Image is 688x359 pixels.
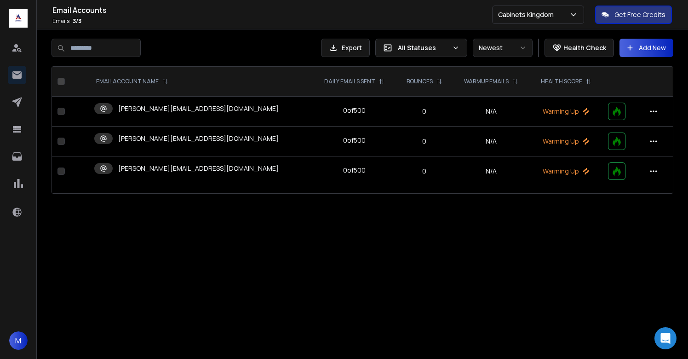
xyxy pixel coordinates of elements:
[402,167,447,176] p: 0
[407,78,433,85] p: BOUNCES
[473,39,533,57] button: Newest
[118,104,279,113] p: [PERSON_NAME][EMAIL_ADDRESS][DOMAIN_NAME]
[402,137,447,146] p: 0
[535,167,597,176] p: Warming Up
[96,78,168,85] div: EMAIL ACCOUNT NAME
[563,43,606,52] p: Health Check
[453,156,529,186] td: N/A
[545,39,614,57] button: Health Check
[9,331,28,350] button: M
[343,106,366,115] div: 0 of 500
[614,10,665,19] p: Get Free Credits
[118,164,279,173] p: [PERSON_NAME][EMAIL_ADDRESS][DOMAIN_NAME]
[654,327,677,349] div: Open Intercom Messenger
[619,39,673,57] button: Add New
[498,10,557,19] p: Cabinets Kingdom
[453,127,529,156] td: N/A
[464,78,509,85] p: WARMUP EMAILS
[453,97,529,127] td: N/A
[535,107,597,116] p: Warming Up
[343,166,366,175] div: 0 of 500
[535,137,597,146] p: Warming Up
[402,107,447,116] p: 0
[541,78,582,85] p: HEALTH SCORE
[343,136,366,145] div: 0 of 500
[52,17,492,25] p: Emails :
[398,43,448,52] p: All Statuses
[73,17,81,25] span: 3 / 3
[595,6,672,24] button: Get Free Credits
[9,9,28,28] img: logo
[321,39,370,57] button: Export
[52,5,492,16] h1: Email Accounts
[324,78,375,85] p: DAILY EMAILS SENT
[118,134,279,143] p: [PERSON_NAME][EMAIL_ADDRESS][DOMAIN_NAME]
